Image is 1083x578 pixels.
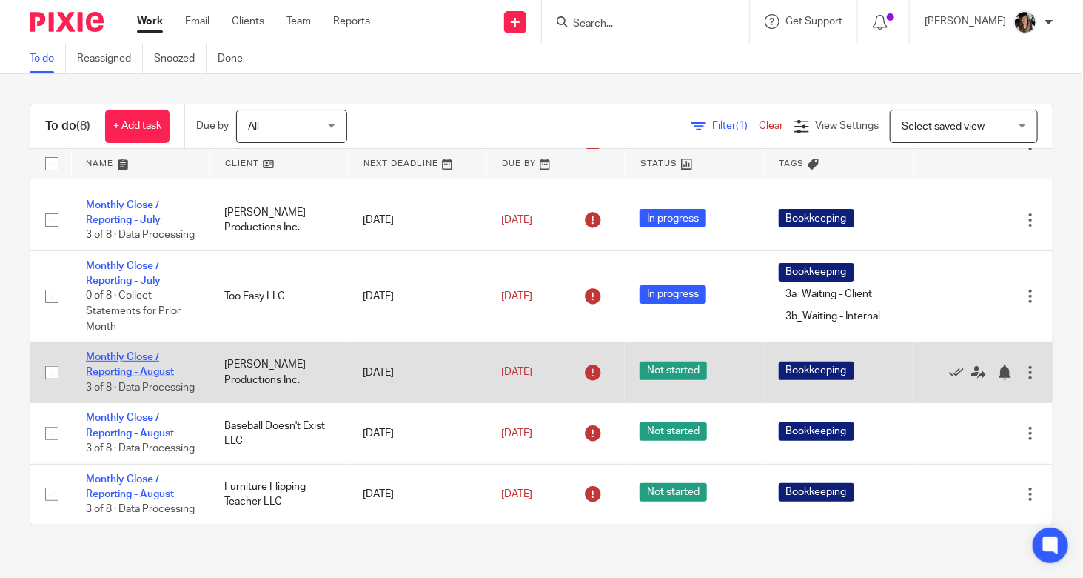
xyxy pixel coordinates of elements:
span: All [248,122,259,132]
p: Due by [196,119,229,133]
span: (1) [736,121,748,131]
span: Select saved view [902,122,985,132]
span: Filter [712,121,759,131]
td: [DATE] [348,403,486,464]
span: View Settings [815,121,879,131]
td: Too Easy LLC [209,250,348,342]
span: Not started [640,362,707,380]
a: Reports [333,14,370,29]
span: [DATE] [501,291,532,302]
span: Tags [779,159,804,167]
span: In progress [640,209,706,227]
a: Monthly Close / Reporting - July [86,261,161,286]
a: Monthly Close / Reporting - August [86,413,174,438]
img: Pixie [30,12,104,32]
td: [PERSON_NAME] Productions Inc. [209,190,348,250]
h1: To do [45,119,90,134]
span: Bookkeeping [779,362,854,380]
span: Not started [640,483,707,502]
span: 3b_Waiting - Internal [779,308,888,326]
span: (8) [76,120,90,132]
a: Monthly Close / Reporting - August [86,352,174,377]
td: [DATE] [348,250,486,342]
span: 3a_Waiting - Client [779,285,880,304]
td: [DATE] [348,190,486,250]
a: Clients [232,14,264,29]
td: [DATE] [348,342,486,403]
p: [PERSON_NAME] [925,14,1006,29]
a: Snoozed [154,44,207,73]
a: Email [185,14,209,29]
a: Work [137,14,163,29]
span: Bookkeeping [779,209,854,227]
a: To do [30,44,66,73]
span: In progress [640,285,706,304]
td: [PERSON_NAME] Productions Inc. [209,342,348,403]
td: [DATE] [348,464,486,525]
span: [DATE] [501,489,532,499]
span: [DATE] [501,368,532,378]
a: + Add task [105,110,170,143]
a: Monthly Close / Reporting - July [86,200,161,225]
span: 3 of 8 · Data Processing [86,443,195,454]
span: 3 of 8 · Data Processing [86,382,195,393]
span: [DATE] [501,215,532,225]
span: Get Support [785,16,842,27]
td: Baseball Doesn't Exist LLC [209,403,348,464]
span: Bookkeeping [779,263,854,282]
a: Monthly Close / Reporting - August [86,474,174,499]
span: 0 of 8 · Collect Statements for Prior Month [86,291,181,332]
span: Bookkeeping [779,483,854,502]
img: IMG_2906.JPEG [1013,10,1037,34]
span: 3 of 8 · Data Processing [86,504,195,514]
span: Bookkeeping [779,422,854,441]
a: Done [218,44,254,73]
input: Search [571,18,705,31]
span: Not started [640,422,707,441]
span: 3 of 8 · Data Processing [86,230,195,240]
span: [DATE] [501,428,532,439]
a: Reassigned [77,44,143,73]
a: Team [286,14,311,29]
a: Mark as done [949,365,971,380]
td: Furniture Flipping Teacher LLC [209,464,348,525]
a: Clear [759,121,783,131]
